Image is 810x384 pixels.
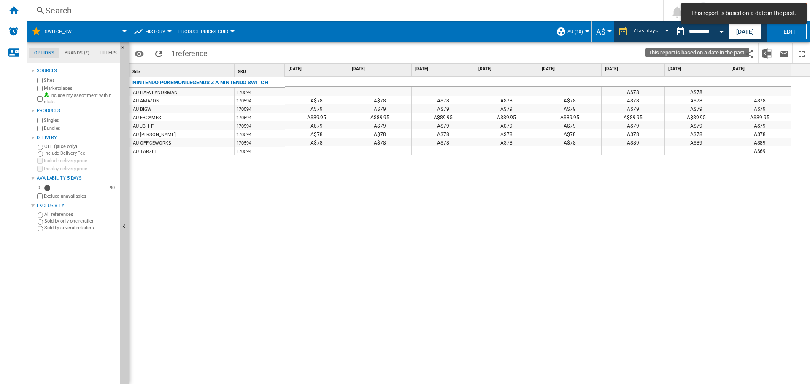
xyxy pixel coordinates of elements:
div: Sort None [131,64,234,77]
input: Sites [37,78,43,83]
span: [DATE] [478,66,536,72]
div: A$78 [285,138,348,146]
input: Include my assortment within stats [37,94,43,104]
span: Product prices grid [178,29,228,35]
label: Bundles [44,125,117,132]
input: OFF (price only) [38,145,43,150]
div: A$78 [348,96,411,104]
div: AU OFFICEWORKS [133,139,171,148]
div: A$89.95 [665,113,728,121]
button: Edit [773,24,807,39]
div: [DATE] [413,64,475,74]
div: [DATE] [477,64,538,74]
span: A$ [596,27,605,36]
div: A$78 [412,96,475,104]
label: Sold by several retailers [44,225,117,231]
div: A$78 [728,96,791,104]
span: 1 [167,43,212,61]
div: A$78 [602,87,664,96]
div: A$69 [728,146,791,155]
div: A$78 [665,87,728,96]
div: Switch_SW [31,21,124,42]
div: A$78 [285,129,348,138]
div: A$89.95 [538,113,601,121]
md-slider: Availability [44,184,106,192]
div: A$78 [538,96,601,104]
div: A$78 [412,129,475,138]
label: Display delivery price [44,166,117,172]
div: A$78 [538,138,601,146]
span: [DATE] [605,66,663,72]
div: A$78 [348,138,411,146]
button: Product prices grid [178,21,232,42]
input: Include delivery price [37,158,43,164]
input: Display delivery price [37,193,43,199]
button: Hide [120,42,130,57]
div: History [133,21,170,42]
div: A$78 [412,138,475,146]
div: A$89.95 [728,113,791,121]
div: AU EBGAMES [133,114,161,122]
div: A$89.95 [602,113,664,121]
span: SKU [238,69,246,74]
div: AU [PERSON_NAME] [133,131,175,139]
div: NINTENDO POKEMON LEGENDS Z A NINTENDO SWITCH [132,78,268,88]
button: AU (10) [567,21,587,42]
label: Sold by only one retailer [44,218,117,224]
div: A$89 [602,138,664,146]
div: A$79 [538,104,601,113]
label: Singles [44,117,117,124]
div: Site Sort None [131,64,234,77]
button: A$ [596,21,610,42]
span: [DATE] [732,66,790,72]
div: [DATE] [603,64,664,74]
button: Share this bookmark with others [741,43,758,63]
div: A$79 [475,104,538,113]
label: All references [44,211,117,218]
label: Sites [44,77,117,83]
div: A$78 [475,138,538,146]
div: 7 last days [633,28,658,34]
div: A$79 [602,104,664,113]
div: [DATE] [667,64,728,74]
div: A$89.95 [285,113,348,121]
div: 170594 [235,130,285,138]
button: History [146,21,170,42]
div: [DATE] [730,64,791,74]
div: A$79 [538,121,601,129]
span: reference [175,49,208,58]
button: Options [131,46,148,61]
label: Exclude unavailables [44,193,117,199]
div: A$78 [728,129,791,138]
div: A$78 [665,96,728,104]
div: A$79 [602,121,664,129]
div: 170594 [235,105,285,113]
div: A$78 [602,96,664,104]
md-menu: Currency [592,21,614,42]
div: A$78 [348,129,411,138]
input: Bundles [37,126,43,131]
span: [DATE] [352,66,410,72]
div: A$79 [475,121,538,129]
div: A$79 [285,121,348,129]
div: 170594 [235,96,285,105]
div: AU AMAZON [133,97,159,105]
input: Marketplaces [37,86,43,91]
div: Sort None [236,64,285,77]
div: Exclusivity [37,202,117,209]
div: Sources [37,67,117,74]
div: A$78 [602,129,664,138]
div: 90 [108,185,117,191]
label: Marketplaces [44,85,117,91]
button: Switch_SW [45,21,80,42]
div: 170594 [235,138,285,147]
div: A$79 [348,104,411,113]
button: Open calendar [714,23,729,38]
div: A$78 [475,129,538,138]
button: Download in Excel [759,43,775,63]
div: A$79 [728,121,791,129]
div: AU (10) [556,21,587,42]
div: Availability 5 Days [37,175,117,182]
div: [DATE] [287,64,348,74]
div: [DATE] [540,64,601,74]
